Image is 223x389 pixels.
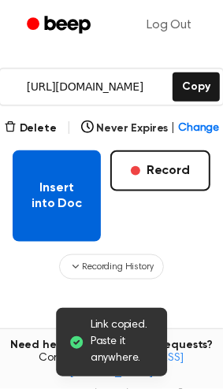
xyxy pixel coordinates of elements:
[91,317,155,367] span: Link copied. Paste it anywhere.
[9,352,214,380] span: Contact us
[82,260,153,274] span: Recording History
[173,72,219,102] button: Copy
[16,10,105,41] a: Beep
[66,119,72,138] span: |
[171,120,175,137] span: |
[13,150,101,242] button: Insert into Doc
[70,353,184,378] a: [EMAIL_ADDRESS][DOMAIN_NAME]
[4,120,57,137] button: Delete
[131,6,207,44] a: Log Out
[110,150,210,191] button: Record
[178,120,219,137] span: Change
[81,120,220,137] button: Never Expires|Change
[59,254,163,280] button: Recording History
